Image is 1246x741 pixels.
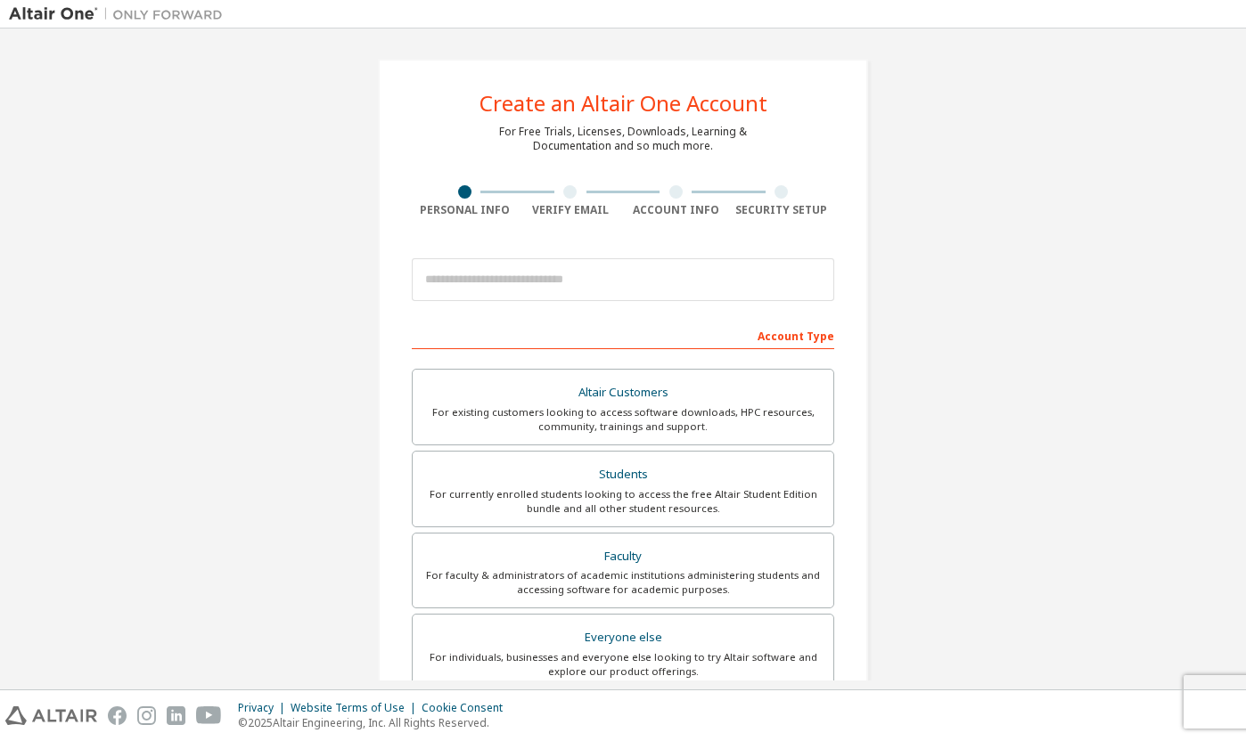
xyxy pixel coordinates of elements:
div: Privacy [238,701,291,715]
div: For individuals, businesses and everyone else looking to try Altair software and explore our prod... [423,650,823,679]
img: Altair One [9,5,232,23]
div: Account Info [623,203,729,217]
div: Account Type [412,321,834,349]
div: For faculty & administrators of academic institutions administering students and accessing softwa... [423,568,823,597]
div: Faculty [423,544,823,569]
div: Everyone else [423,625,823,650]
div: For existing customers looking to access software downloads, HPC resources, community, trainings ... [423,405,823,434]
div: Website Terms of Use [291,701,422,715]
div: Students [423,462,823,487]
div: Verify Email [518,203,624,217]
div: Cookie Consent [422,701,513,715]
img: facebook.svg [108,706,127,725]
div: Create an Altair One Account [480,93,767,114]
div: For currently enrolled students looking to access the free Altair Student Edition bundle and all ... [423,487,823,516]
img: youtube.svg [196,706,222,725]
div: Personal Info [412,203,518,217]
img: instagram.svg [137,706,156,725]
div: Security Setup [729,203,835,217]
div: Altair Customers [423,380,823,405]
img: linkedin.svg [167,706,185,725]
img: altair_logo.svg [5,706,97,725]
div: For Free Trials, Licenses, Downloads, Learning & Documentation and so much more. [499,125,747,153]
p: © 2025 Altair Engineering, Inc. All Rights Reserved. [238,715,513,730]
